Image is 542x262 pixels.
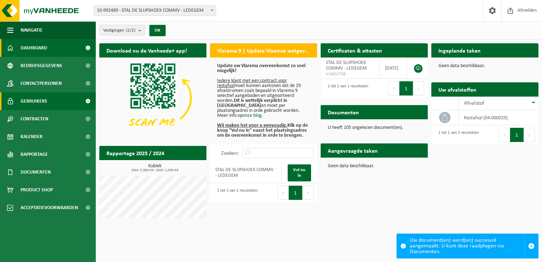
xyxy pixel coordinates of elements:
[94,6,216,16] span: 10-992489 - STAL DE SLIJPSHOEK COMMV - LEDEGEM
[288,164,311,181] a: Vul nu in
[289,186,303,200] button: 1
[399,81,413,95] button: 1
[99,58,206,138] img: Download de VHEPlus App
[380,58,407,79] td: [DATE]
[321,105,366,119] h2: Documenten
[431,82,483,96] h2: Uw afvalstoffen
[438,64,531,69] p: Geen data beschikbaar.
[21,181,53,199] span: Product Shop
[464,100,484,106] span: Afvalstof
[94,5,216,16] span: 10-992489 - STAL DE SLIJPSHOEK COMMV - LEDEGEM
[388,81,399,95] button: Previous
[21,75,62,92] span: Contactpersonen
[210,43,317,57] h2: Vlarema 9 | Update Vlaamse wetgeving
[303,186,314,200] button: Next
[99,146,171,160] h2: Rapportage 2025 / 2024
[221,151,239,156] label: Zoeken:
[321,143,385,157] h2: Aangevraagde taken
[410,234,524,258] div: Uw document(en) werd(en) succesvol aangemaakt. U kunt deze raadplegen via Documenten.
[21,39,47,57] span: Dashboard
[217,63,305,73] b: Update uw Vlarema overeenkomst zo snel mogelijk!
[103,164,206,172] h3: Kubiek
[210,162,282,183] td: STAL DE SLIJPSHOEK COMMV - LEDEGEM
[217,64,310,138] p: moet kunnen aantonen dat de 29 afvalstromen zoals bepaald in Vlarema 9 selectief aangeboden en ui...
[103,25,135,36] span: Vestigingen
[154,160,206,174] a: Bekijk rapportage
[277,186,289,200] button: Previous
[321,43,389,57] h2: Certificaten & attesten
[459,110,538,125] td: restafval (04-000029)
[326,60,367,71] span: STAL DE SLIJPSHOEK COMMV - LEDEGEM
[214,185,258,201] div: 1 tot 1 van 1 resultaten
[431,43,488,57] h2: Ingeplande taken
[510,128,524,142] button: 1
[524,128,535,142] button: Next
[217,123,287,128] u: Wij maken het voor u eenvoudig.
[21,163,51,181] span: Documenten
[99,25,145,36] button: Vestigingen(2/2)
[21,110,48,128] span: Contracten
[217,123,308,138] b: Klik op de knop "Vul nu in" naast het plaatsingsadres om de overeenkomst in orde te brengen.
[413,81,424,95] button: Next
[328,164,421,169] p: Geen data beschikbaar.
[99,43,194,57] h2: Download nu de Vanheede+ app!
[326,71,374,77] span: VLA613738
[21,128,43,146] span: Kalender
[324,81,368,96] div: 1 tot 1 van 1 resultaten
[243,113,263,118] a: onze blog.
[328,125,421,130] p: U heeft 105 ongelezen document(en).
[435,127,479,143] div: 1 tot 1 van 1 resultaten
[499,128,510,142] button: Previous
[149,25,166,36] button: OK
[126,28,135,33] count: (2/2)
[21,57,62,75] span: Bedrijfsgegevens
[21,21,43,39] span: Navigatie
[21,146,48,163] span: Rapportage
[217,78,287,88] u: Iedere klant met een contract voor restafval
[103,169,206,172] span: 2024: 3,300 m3 - 2025: 2,200 m3
[21,92,47,110] span: Gebruikers
[21,199,78,217] span: Acceptatievoorwaarden
[217,98,287,108] b: Dit is wettelijk verplicht in [GEOGRAPHIC_DATA]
